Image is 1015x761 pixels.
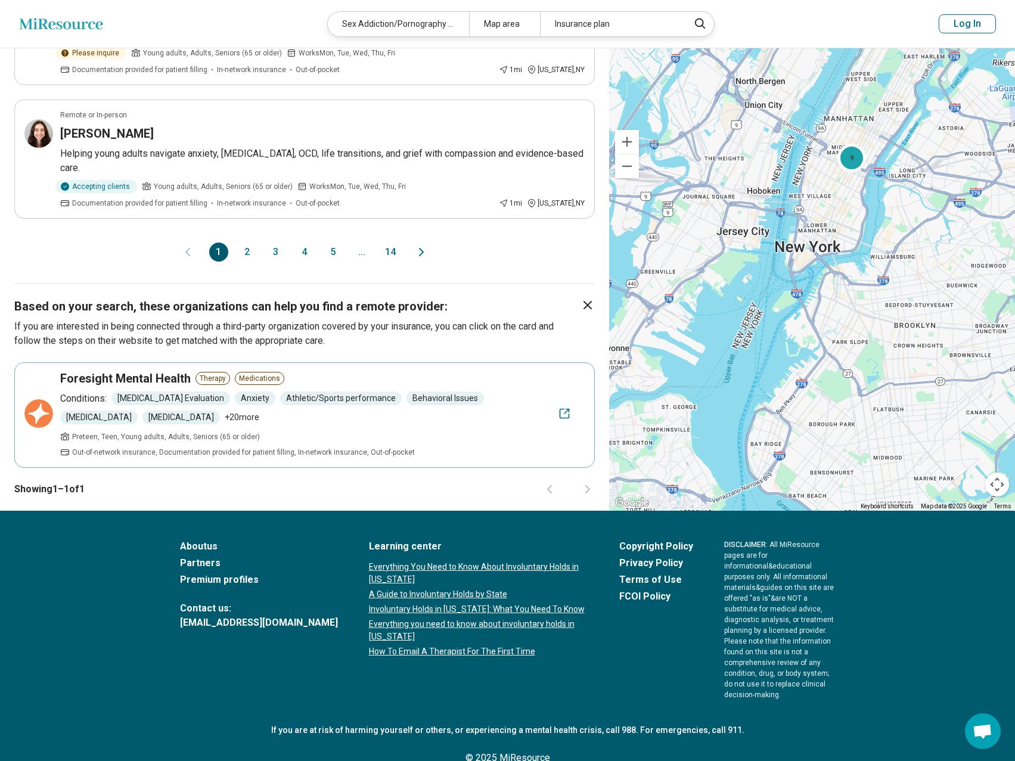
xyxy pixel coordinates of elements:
a: Terms (opens in new tab) [994,503,1011,510]
button: 4 [295,243,314,262]
div: Sex Addiction/Pornography Concerns [328,12,469,36]
button: 5 [324,243,343,262]
span: Young adults, Adults, Seniors (65 or older) [154,181,293,192]
span: + 20 more [225,411,259,424]
button: Previous page [181,243,195,262]
a: Terms of Use [619,573,693,587]
div: Map area [469,12,540,36]
button: Zoom out [615,154,639,178]
span: ... [352,243,371,262]
div: Showing 1 – 1 of 1 [14,468,595,511]
span: Young adults, Adults, Seniors (65 or older) [143,48,282,58]
a: Learning center [369,539,588,554]
button: Zoom in [615,130,639,154]
a: Open chat [965,713,1001,749]
button: Next page [581,482,595,496]
a: Foresight Mental HealthTherapyMedicationsConditions:[MEDICAL_DATA] EvaluationAnxietyAthletic/Spor... [14,362,595,468]
span: Works Mon, Tue, Wed, Thu, Fri [309,181,406,192]
div: Please inquire [55,46,126,60]
button: Next page [414,243,429,262]
a: Aboutus [180,539,338,554]
div: 9 [837,143,866,172]
p: Remote or In-person [60,110,127,120]
div: 1 mi [499,64,522,75]
span: Preteen, Teen, Young adults, Adults, Seniors (65 or older) [72,431,260,442]
button: 3 [266,243,285,262]
a: A Guide to Involuntary Holds by State [369,588,588,601]
a: How To Email A Therapist For The First Time [369,645,588,658]
p: Helping young adults navigate anxiety, [MEDICAL_DATA], OCD, life transitions, and grief with comp... [60,147,585,175]
div: Accepting clients [55,180,137,193]
a: Privacy Policy [619,556,693,570]
span: Map data ©2025 Google [921,503,987,510]
p: If you are at risk of harming yourself or others, or experiencing a mental health crisis, call 98... [180,724,836,737]
span: [MEDICAL_DATA] [60,411,138,424]
a: Open this area in Google Maps (opens a new window) [612,495,651,511]
span: DISCLAIMER [724,541,766,549]
button: Log In [939,14,996,33]
a: Everything you need to know about involuntary holds in [US_STATE] [369,618,588,643]
button: Keyboard shortcuts [861,502,914,511]
button: Map camera controls [985,473,1009,496]
div: [US_STATE] , NY [527,64,585,75]
span: [MEDICAL_DATA] [142,411,220,424]
div: Insurance plan [540,12,681,36]
button: 2 [238,243,257,262]
span: Works Mon, Tue, Wed, Thu, Fri [299,48,395,58]
span: Out-of-pocket [296,198,340,209]
span: Athletic/Sports performance [280,392,402,405]
span: Contact us: [180,601,338,616]
span: Behavioral Issues [406,392,484,405]
h3: Foresight Mental Health [60,370,191,387]
a: Everything You Need to Know About Involuntary Holds in [US_STATE] [369,561,588,586]
span: Out-of-pocket [296,64,340,75]
button: 14 [381,243,400,262]
span: Medications [235,372,284,385]
div: 1 mi [499,198,522,209]
span: Documentation provided for patient filling [72,198,207,209]
span: Documentation provided for patient filling [72,64,207,75]
h3: [PERSON_NAME] [60,125,154,142]
a: FCOI Policy [619,589,693,604]
span: In-network insurance [217,198,286,209]
span: Anxiety [235,392,275,405]
span: [MEDICAL_DATA] Evaluation [111,392,230,405]
button: Previous page [542,482,557,496]
a: Involuntary Holds in [US_STATE]: What You Need To Know [369,603,588,616]
img: Google [612,495,651,511]
div: [US_STATE] , NY [527,198,585,209]
span: In-network insurance [217,64,286,75]
a: [EMAIL_ADDRESS][DOMAIN_NAME] [180,616,338,630]
a: Premium profiles [180,573,338,587]
a: Copyright Policy [619,539,693,554]
button: 1 [209,243,228,262]
p: : All MiResource pages are for informational & educational purposes only. All informational mater... [724,539,836,700]
span: Out-of-network insurance, Documentation provided for patient filling, In-network insurance, Out-o... [72,447,415,458]
a: Partners [180,556,338,570]
span: Therapy [195,372,230,385]
p: Conditions: [60,392,107,406]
